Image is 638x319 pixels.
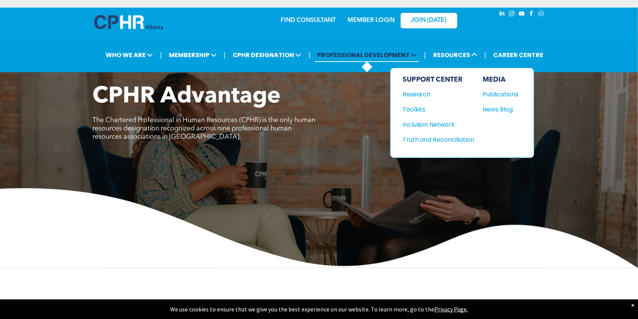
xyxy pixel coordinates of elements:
[403,135,475,144] a: Truth and Reconciliation
[431,48,480,62] span: RESOURCES
[411,17,447,24] span: JOIN [DATE]
[315,48,419,62] span: PROFESSIONAL DEVELOPMENT
[403,105,475,114] a: Toolkits
[491,48,546,62] a: CAREER CENTRE
[483,105,515,114] div: News Blog
[527,9,536,20] a: facebook
[403,105,467,114] div: Toolkits
[309,47,311,63] li: |
[424,47,426,63] li: |
[403,135,467,144] div: Truth and Reconciliation
[631,301,634,309] div: Dismiss notification
[483,105,519,114] a: News Blog
[401,13,457,28] a: JOIN [DATE]
[160,47,162,63] li: |
[498,9,506,20] a: linkedin
[537,9,546,20] a: Social network
[231,48,304,62] span: CPHR DESIGNATION
[434,305,468,313] a: Privacy Page.
[483,90,515,99] div: Publications
[103,48,155,62] span: WHO WE ARE
[403,90,467,99] div: Research
[347,17,395,23] a: MEMBER LOGIN
[508,9,516,20] a: instagram
[94,15,163,29] img: A blue and white logo for cp alberta
[93,117,316,140] span: The Chartered Professional in Human Resources (CPHR) is the only human resources designation reco...
[484,47,486,63] li: |
[281,17,336,23] a: FIND CONSULTANT
[403,76,475,84] div: SUPPORT CENTER
[518,9,526,20] a: youtube
[403,120,467,129] div: Inclusion Network
[403,90,475,99] a: Research
[167,48,219,62] span: MEMBERSHIP
[224,47,226,63] li: |
[403,120,475,129] a: Inclusion Network
[483,76,519,84] div: MEDIA
[93,85,281,108] span: CPHR Advantage
[483,90,519,99] a: Publications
